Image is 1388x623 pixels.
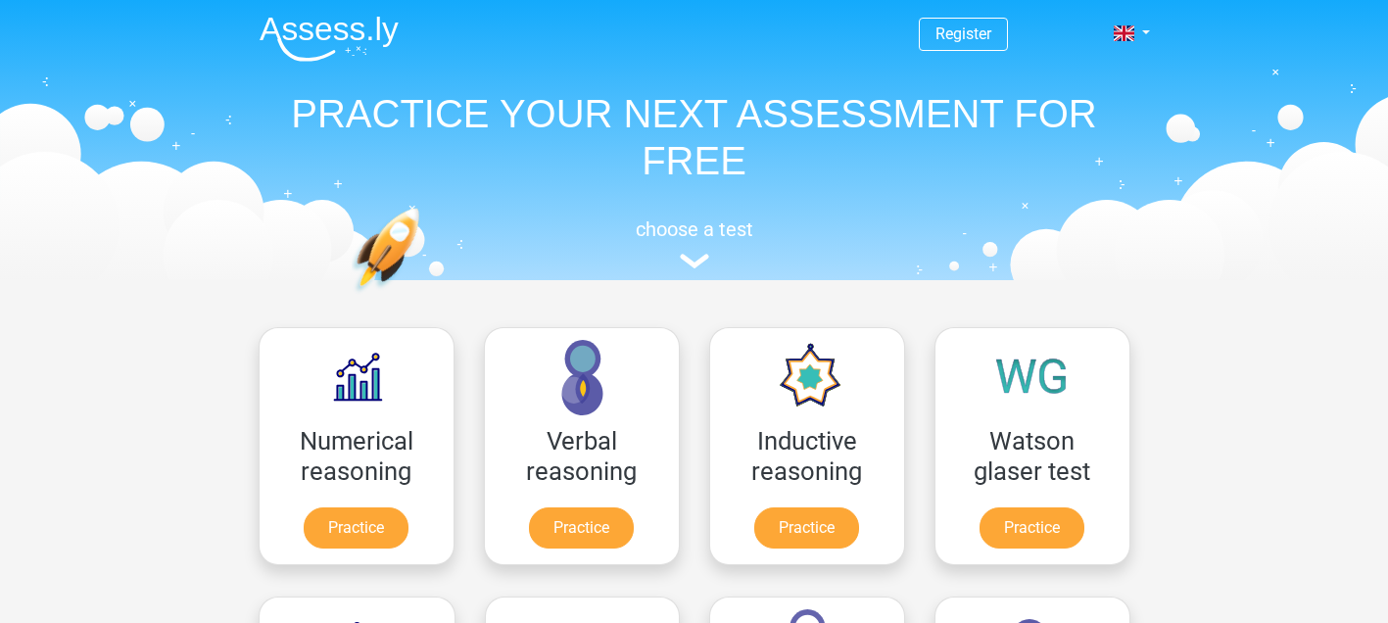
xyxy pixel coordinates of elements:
[680,254,709,268] img: assessment
[244,217,1145,269] a: choose a test
[352,208,496,385] img: practice
[244,90,1145,184] h1: PRACTICE YOUR NEXT ASSESSMENT FOR FREE
[754,507,859,549] a: Practice
[304,507,408,549] a: Practice
[980,507,1084,549] a: Practice
[935,24,991,43] a: Register
[529,507,634,549] a: Practice
[244,217,1145,241] h5: choose a test
[260,16,399,62] img: Assessly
